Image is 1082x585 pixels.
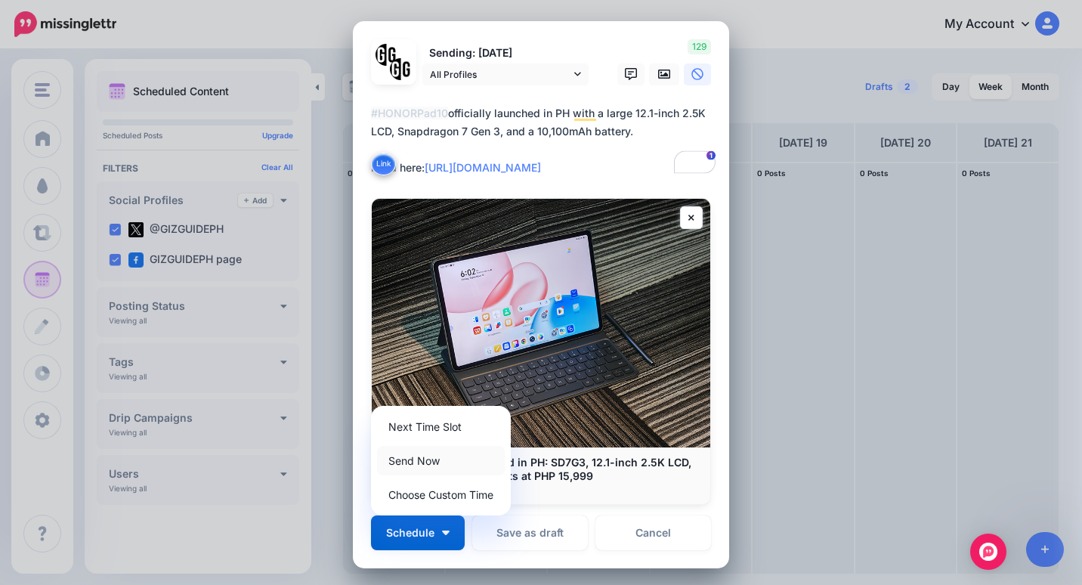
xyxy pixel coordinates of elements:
p: [DOMAIN_NAME] [387,483,695,497]
img: JT5sWCfR-79925.png [390,58,412,80]
a: Cancel [595,515,711,550]
div: officially launched in PH with a large 12.1-inch 2.5K LCD, Snapdragon 7 Gen 3, and a 10,100mAh ba... [371,104,719,177]
img: HONOR Pad 10 launched in PH: SD7G3, 12.1-inch 2.5K LCD, 10,100mAh battery, starts at PHP 15,999 [372,199,710,448]
button: Save as draft [472,515,588,550]
mark: #HONORPad10 [371,107,448,119]
a: Send Now [377,446,505,475]
b: HONOR Pad 10 launched in PH: SD7G3, 12.1-inch 2.5K LCD, 10,100mAh battery, starts at PHP 15,999 [387,456,691,482]
a: Choose Custom Time [377,480,505,509]
div: Schedule [371,406,511,515]
a: Next Time Slot [377,412,505,441]
img: arrow-down-white.png [442,531,450,535]
span: Schedule [386,528,434,538]
p: Sending: [DATE] [422,45,589,62]
div: Open Intercom Messenger [970,534,1006,570]
a: All Profiles [422,63,589,85]
button: Link [371,153,396,175]
img: 353459792_649996473822713_4483302954317148903_n-bsa138318.png [376,44,397,66]
span: 129 [688,39,711,54]
button: Schedule [371,515,465,550]
span: All Profiles [430,67,570,82]
textarea: To enrich screen reader interactions, please activate Accessibility in Grammarly extension settings [371,104,719,177]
